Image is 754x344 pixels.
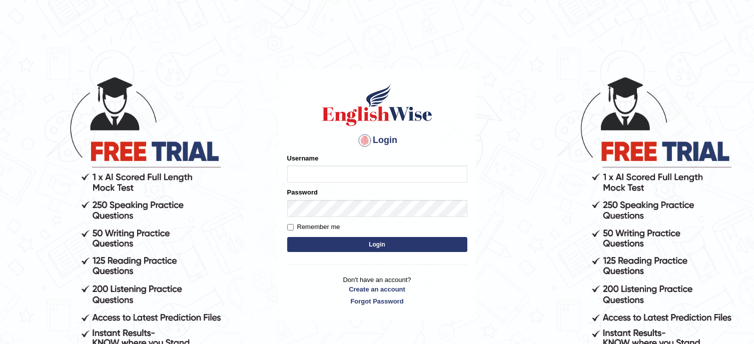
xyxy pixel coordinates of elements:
input: Remember me [287,224,294,230]
p: Don't have an account? [287,275,467,306]
label: Username [287,153,319,163]
label: Password [287,187,318,197]
h4: Login [287,132,467,148]
button: Login [287,237,467,252]
a: Forgot Password [287,296,467,306]
a: Create an account [287,284,467,294]
img: Logo of English Wise sign in for intelligent practice with AI [320,82,434,127]
label: Remember me [287,222,340,232]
